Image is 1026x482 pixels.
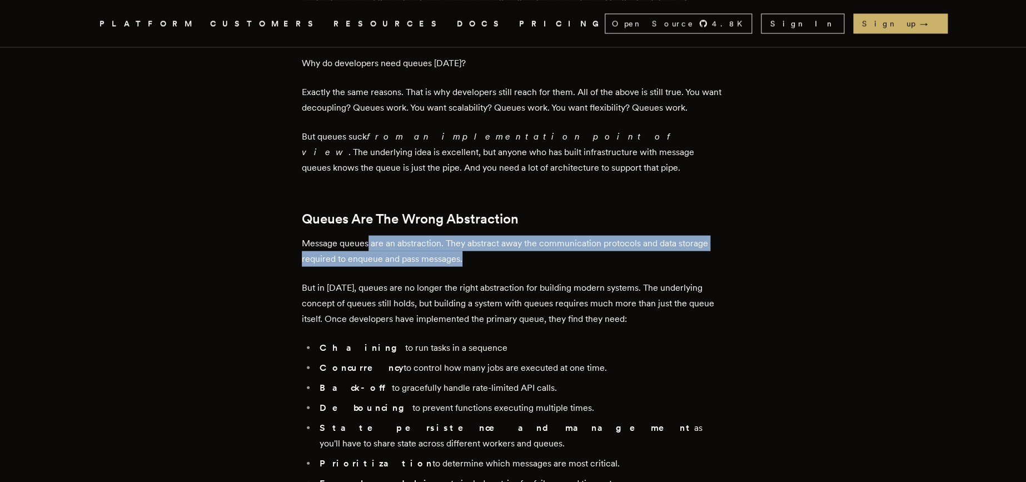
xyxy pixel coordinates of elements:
li: to determine which messages are most critical. [316,455,724,471]
strong: Debouncing [320,402,412,413]
p: Why do developers need queues [DATE]? [302,55,724,71]
strong: Back-off [320,382,392,392]
li: as you'll have to share state across different workers and queues. [316,420,724,451]
a: DOCS [457,17,506,31]
p: But in [DATE], queues are no longer the right abstraction for building modern systems. The underl... [302,280,724,326]
em: from an implementation point of view [302,131,675,157]
strong: Concurrency [320,362,404,372]
strong: Prioritization [320,458,432,468]
span: Open Source [612,18,694,29]
a: Sign In [761,13,844,33]
strong: Chaining [320,342,405,352]
p: Exactly the same reasons. That is why developers still reach for them. All of the above is still ... [302,84,724,115]
a: PRICING [519,17,605,31]
span: → [920,18,939,29]
li: to prevent functions executing multiple times. [316,400,724,415]
strong: State persistence and management [320,422,694,433]
p: But queues suck . The underlying idea is excellent, but anyone who has built infrastructure with ... [302,128,724,175]
p: Message queues are an abstraction. They abstract away the communication protocols and data storag... [302,235,724,266]
span: 4.8 K [712,18,749,29]
button: PLATFORM [99,17,197,31]
li: to gracefully handle rate-limited API calls. [316,380,724,395]
li: to control how many jobs are executed at one time. [316,360,724,375]
a: Sign up [853,13,948,33]
a: CUSTOMERS [210,17,320,31]
h2: Queues Are The Wrong Abstraction [302,211,724,226]
button: RESOURCES [333,17,444,31]
li: to run tasks in a sequence [316,340,724,355]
